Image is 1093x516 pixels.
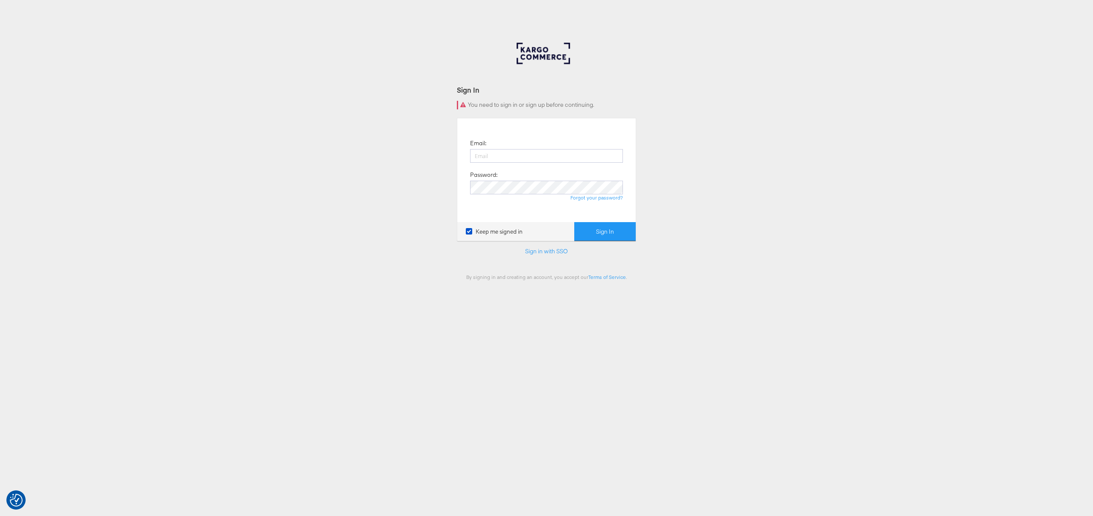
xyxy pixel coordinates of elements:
label: Email: [470,139,486,147]
button: Consent Preferences [10,494,23,507]
label: Keep me signed in [466,228,523,236]
button: Sign In [574,222,636,241]
div: Sign In [457,85,636,95]
a: Forgot your password? [570,194,623,201]
a: Terms of Service [588,274,626,280]
img: Revisit consent button [10,494,23,507]
label: Password: [470,171,497,179]
input: Email [470,149,623,163]
a: Sign in with SSO [525,247,568,255]
div: By signing in and creating an account, you accept our . [457,274,636,280]
div: You need to sign in or sign up before continuing. [457,101,636,109]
